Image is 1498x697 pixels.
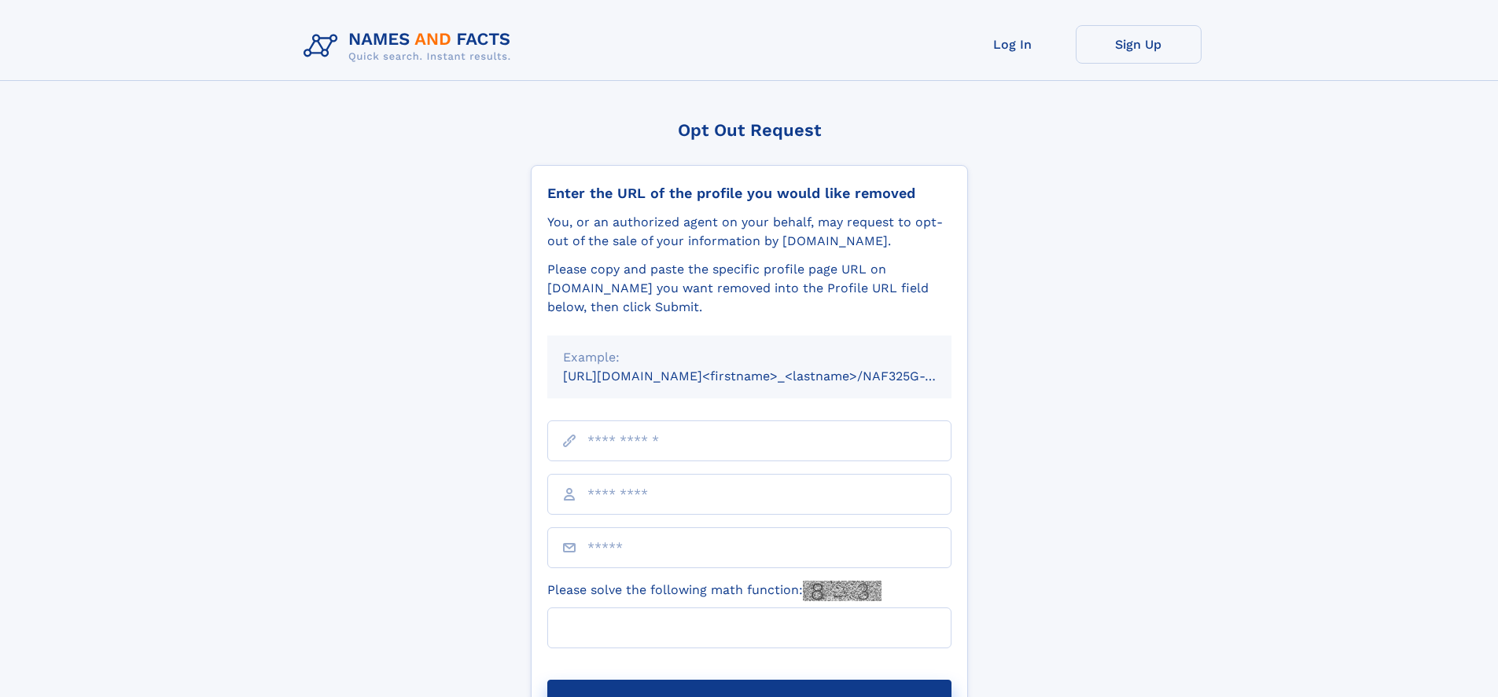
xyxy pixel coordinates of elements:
[547,213,951,251] div: You, or an authorized agent on your behalf, may request to opt-out of the sale of your informatio...
[547,260,951,317] div: Please copy and paste the specific profile page URL on [DOMAIN_NAME] you want removed into the Pr...
[531,120,968,140] div: Opt Out Request
[547,185,951,202] div: Enter the URL of the profile you would like removed
[547,581,882,601] label: Please solve the following math function:
[950,25,1076,64] a: Log In
[563,369,981,383] small: [URL][DOMAIN_NAME]<firstname>_<lastname>/NAF325G-xxxxxxxx
[297,25,524,68] img: Logo Names and Facts
[1076,25,1202,64] a: Sign Up
[563,348,936,367] div: Example:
